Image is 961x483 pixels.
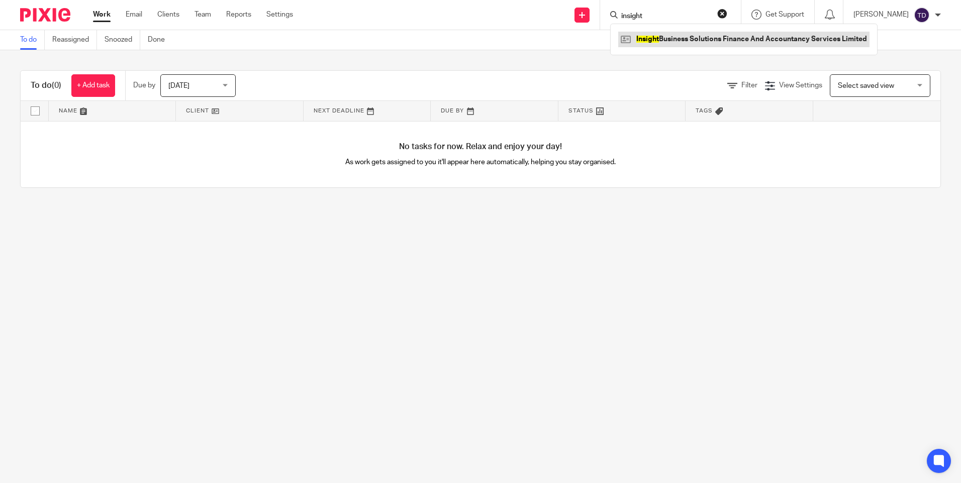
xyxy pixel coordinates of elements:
span: Tags [696,108,713,113]
a: Work [93,10,111,20]
a: Reassigned [52,30,97,50]
a: + Add task [71,74,115,97]
span: [DATE] [168,82,189,89]
span: Filter [741,82,757,89]
span: Get Support [765,11,804,18]
a: Reports [226,10,251,20]
a: Done [148,30,172,50]
input: Search [620,12,711,21]
a: Clients [157,10,179,20]
img: svg%3E [914,7,930,23]
span: Select saved view [838,82,894,89]
a: To do [20,30,45,50]
a: Settings [266,10,293,20]
img: Pixie [20,8,70,22]
span: (0) [52,81,61,89]
a: Team [195,10,211,20]
a: Email [126,10,142,20]
p: Due by [133,80,155,90]
button: Clear [717,9,727,19]
h1: To do [31,80,61,91]
p: As work gets assigned to you it'll appear here automatically, helping you stay organised. [251,157,711,167]
a: Snoozed [105,30,140,50]
p: [PERSON_NAME] [853,10,909,20]
h4: No tasks for now. Relax and enjoy your day! [21,142,940,152]
span: View Settings [779,82,822,89]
